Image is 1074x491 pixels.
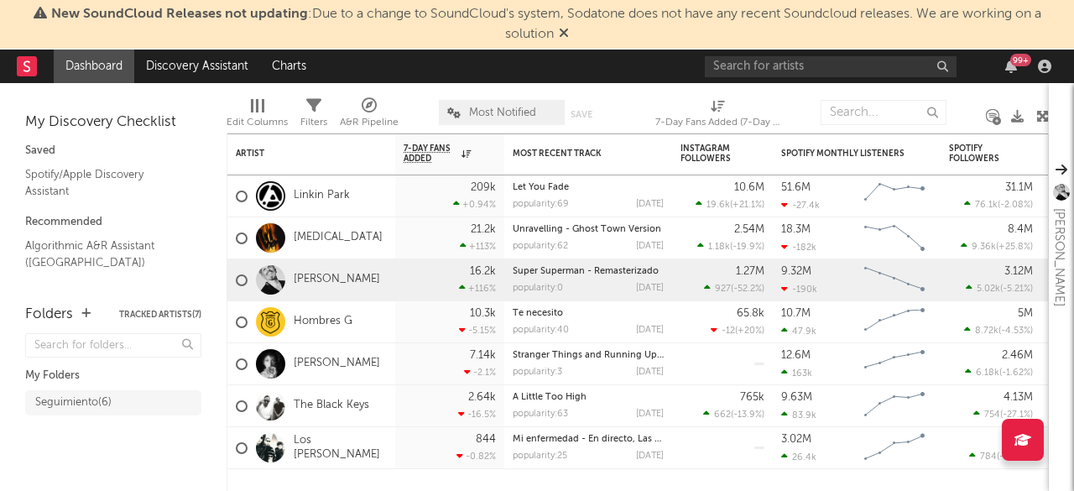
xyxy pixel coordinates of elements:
[25,366,201,386] div: My Folders
[1008,224,1033,235] div: 8.4M
[857,259,932,301] svg: Chart title
[975,326,998,336] span: 8.72k
[781,368,812,379] div: 163k
[705,56,957,77] input: Search for artists
[513,410,568,419] div: popularity: 63
[453,199,496,210] div: +0.94 %
[636,368,664,377] div: [DATE]
[961,241,1033,252] div: ( )
[1002,350,1033,361] div: 2.46M
[821,100,946,125] input: Search...
[781,284,817,295] div: -190k
[984,410,1000,420] span: 754
[513,435,766,444] a: Mi enfermedad - En directo, Las Ventas 7 septiembre 1993
[513,368,562,377] div: popularity: 3
[227,91,288,140] div: Edit Columns
[781,242,816,253] div: -182k
[513,267,664,276] div: Super Superman - Remasterizado
[25,237,185,271] a: Algorithmic A&R Assistant ([GEOGRAPHIC_DATA])
[734,224,764,235] div: 2.54M
[738,326,762,336] span: +20 %
[513,284,563,293] div: popularity: 0
[468,392,496,403] div: 2.64k
[714,410,731,420] span: 662
[781,434,811,445] div: 3.02M
[781,452,816,462] div: 26.4k
[300,112,327,133] div: Filters
[781,392,812,403] div: 9.63M
[1004,266,1033,277] div: 3.12M
[35,393,112,413] div: Seguimiento ( 6 )
[25,165,185,200] a: Spotify/Apple Discovery Assistant
[513,267,659,276] a: Super Superman - Remasterizado
[733,410,762,420] span: -13.9 %
[781,149,907,159] div: Spotify Monthly Listeners
[704,283,764,294] div: ( )
[456,451,496,462] div: -0.82 %
[977,285,1000,294] span: 5.02k
[458,409,496,420] div: -16.5 %
[975,201,998,210] span: 76.1k
[636,284,664,293] div: [DATE]
[1003,285,1030,294] span: -5.21 %
[469,107,536,118] span: Most Notified
[513,452,567,461] div: popularity: 25
[25,112,201,133] div: My Discovery Checklist
[294,315,352,329] a: Hombres G
[340,91,399,140] div: A&R Pipeline
[236,149,362,159] div: Artist
[1000,201,1030,210] span: -2.08 %
[571,110,592,119] button: Save
[697,241,764,252] div: ( )
[703,409,764,420] div: ( )
[25,305,73,325] div: Folders
[636,200,664,209] div: [DATE]
[404,144,457,164] span: 7-Day Fans Added
[736,266,764,277] div: 1.27M
[227,112,288,133] div: Edit Columns
[513,393,587,402] a: A Little Too High
[715,285,731,294] span: 927
[470,308,496,319] div: 10.3k
[980,452,997,462] span: 784
[1018,308,1033,319] div: 5M
[949,144,1008,164] div: Spotify Followers
[294,189,350,203] a: Linkin Park
[733,243,762,252] span: -19.9 %
[470,350,496,361] div: 7.14k
[513,242,568,251] div: popularity: 62
[857,301,932,343] svg: Chart title
[1005,60,1017,73] button: 99+
[51,8,308,21] span: New SoundCloud Releases not updating
[476,434,496,445] div: 844
[1049,208,1069,306] div: [PERSON_NAME]
[25,212,201,232] div: Recommended
[513,351,804,360] a: Stranger Things and Running Up That Hill (from “Stranger Things”)
[25,333,201,358] input: Search for folders...
[513,183,569,192] a: Let You Fade
[973,409,1033,420] div: ( )
[722,326,735,336] span: -12
[857,343,932,385] svg: Chart title
[513,183,664,192] div: Let You Fade
[857,217,932,259] svg: Chart title
[636,326,664,335] div: [DATE]
[1004,392,1033,403] div: 4.13M
[513,200,569,209] div: popularity: 69
[781,182,811,193] div: 51.6M
[25,390,201,415] a: Seguimiento(6)
[972,243,996,252] span: 9.36k
[857,427,932,469] svg: Chart title
[781,410,816,420] div: 83.9k
[464,367,496,378] div: -2.1 %
[734,182,764,193] div: 10.6M
[740,392,764,403] div: 765k
[300,91,327,140] div: Filters
[513,326,569,335] div: popularity: 40
[513,435,664,444] div: Mi enfermedad - En directo, Las Ventas 7 septiembre 1993
[969,451,1033,462] div: ( )
[781,308,811,319] div: 10.7M
[460,241,496,252] div: +113 %
[781,224,811,235] div: 18.3M
[711,325,764,336] div: ( )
